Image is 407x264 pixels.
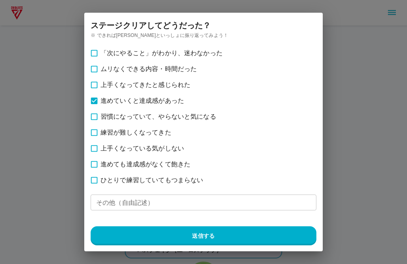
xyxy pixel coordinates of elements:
[91,32,316,39] p: ※ できれば[PERSON_NAME]といっしょに振り返ってみよう！
[101,112,216,121] span: 習慣になっていて、やらないと気になる
[101,144,184,153] span: 上手くなっている気がしない
[101,175,203,185] span: ひとりで練習していてもつまらない
[91,226,316,245] button: 送信する
[101,64,197,74] span: ムリなくできる内容・時間だった
[81,13,323,38] h2: ステージ クリアしてどうだった？
[101,160,190,169] span: 進めても達成感がなくて飽きた
[101,96,184,106] span: 進めていくと達成感があった
[101,48,223,58] span: 「次にやること」がわかり、迷わなかった
[101,128,171,137] span: 練習が難しくなってきた
[101,80,190,90] span: 上手くなってきたと感じられた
